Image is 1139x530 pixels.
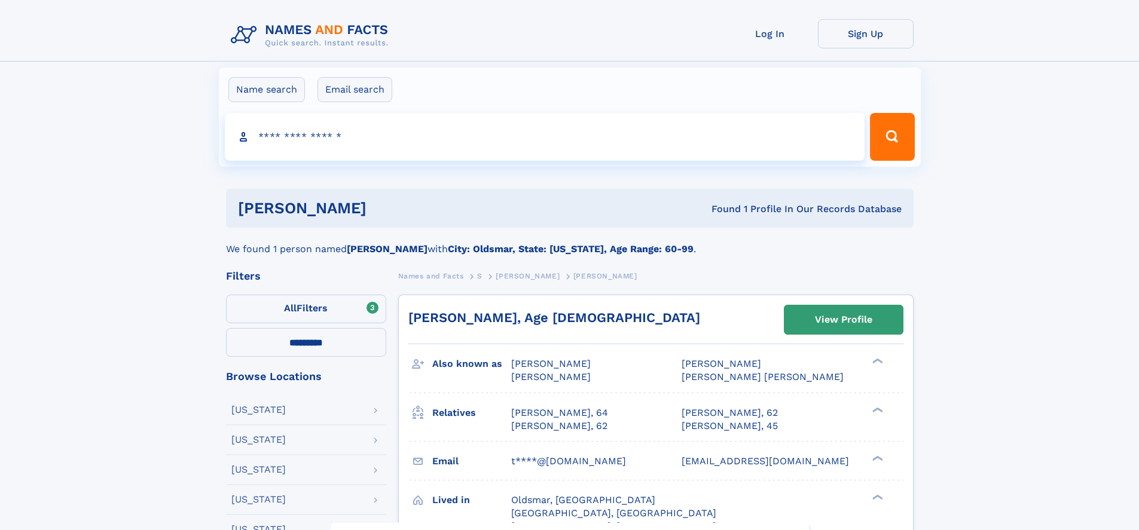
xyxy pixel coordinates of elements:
[231,495,286,504] div: [US_STATE]
[784,305,903,334] a: View Profile
[722,19,818,48] a: Log In
[448,243,694,255] b: City: Oldsmar, State: [US_STATE], Age Range: 60-99
[511,507,716,519] span: [GEOGRAPHIC_DATA], [GEOGRAPHIC_DATA]
[477,268,483,283] a: S
[869,357,884,365] div: ❯
[226,19,398,51] img: Logo Names and Facts
[682,358,761,369] span: [PERSON_NAME]
[432,490,511,510] h3: Lived in
[408,310,700,325] a: [PERSON_NAME], Age [DEMOGRAPHIC_DATA]
[511,358,591,369] span: [PERSON_NAME]
[818,19,914,48] a: Sign Up
[347,243,427,255] b: [PERSON_NAME]
[231,465,286,474] div: [US_STATE]
[511,494,655,506] span: Oldsmar, [GEOGRAPHIC_DATA]
[432,451,511,471] h3: Email
[539,203,902,216] div: Found 1 Profile In Our Records Database
[226,271,386,281] div: Filters
[432,403,511,423] h3: Relatives
[573,272,637,280] span: [PERSON_NAME]
[511,419,607,433] a: [PERSON_NAME], 62
[511,406,608,419] a: [PERSON_NAME], 64
[225,113,865,161] input: search input
[815,306,872,333] div: View Profile
[682,406,778,419] a: [PERSON_NAME], 62
[869,406,884,413] div: ❯
[869,454,884,462] div: ❯
[231,405,286,415] div: [US_STATE]
[228,77,305,102] label: Name search
[238,201,539,216] h1: [PERSON_NAME]
[226,295,386,323] label: Filters
[432,354,511,374] h3: Also known as
[496,268,560,283] a: [PERSON_NAME]
[231,435,286,445] div: [US_STATE]
[226,371,386,382] div: Browse Locations
[284,302,297,314] span: All
[317,77,392,102] label: Email search
[869,493,884,501] div: ❯
[477,272,483,280] span: S
[511,371,591,382] span: [PERSON_NAME]
[870,113,914,161] button: Search Button
[682,455,849,467] span: [EMAIL_ADDRESS][DOMAIN_NAME]
[398,268,464,283] a: Names and Facts
[226,228,914,256] div: We found 1 person named with .
[682,371,844,382] span: [PERSON_NAME] [PERSON_NAME]
[496,272,560,280] span: [PERSON_NAME]
[682,419,778,433] a: [PERSON_NAME], 45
